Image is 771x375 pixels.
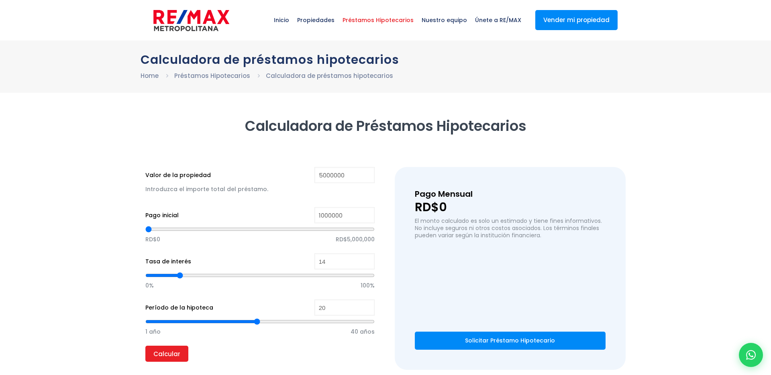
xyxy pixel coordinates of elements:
[145,233,160,245] span: RD$0
[145,257,191,267] label: Tasa de interés
[535,10,618,30] a: Vender mi propiedad
[314,167,375,183] input: RD$
[145,117,626,135] h2: Calculadora de Préstamos Hipotecarios
[351,326,375,338] span: 40 años
[471,8,525,32] span: Únete a RE/MAX
[415,187,606,201] h3: Pago Mensual
[361,279,375,291] span: 100%
[141,53,630,67] h1: Calculadora de préstamos hipotecarios
[145,210,179,220] label: Pago inicial
[336,233,375,245] span: RD$5,000,000
[145,326,161,338] span: 1 año
[415,201,606,213] p: RD$0
[418,8,471,32] span: Nuestro equipo
[145,346,188,362] input: Calcular
[174,71,250,80] a: Préstamos Hipotecarios
[415,332,606,350] a: Solicitar Préstamo Hipotecario
[339,8,418,32] span: Préstamos Hipotecarios
[153,8,229,33] img: remax-metropolitana-logo
[415,217,606,239] p: El monto calculado es solo un estimado y tiene fines informativos. No incluye seguros ni otros co...
[314,300,375,316] input: Years
[314,253,375,269] input: %
[141,71,159,80] a: Home
[145,303,213,313] label: Período de la hipoteca
[145,170,211,180] label: Valor de la propiedad
[266,71,393,80] a: Calculadora de préstamos hipotecarios
[270,8,293,32] span: Inicio
[145,185,268,193] span: Introduzca el importe total del préstamo.
[145,279,154,291] span: 0%
[314,207,375,223] input: RD$
[293,8,339,32] span: Propiedades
